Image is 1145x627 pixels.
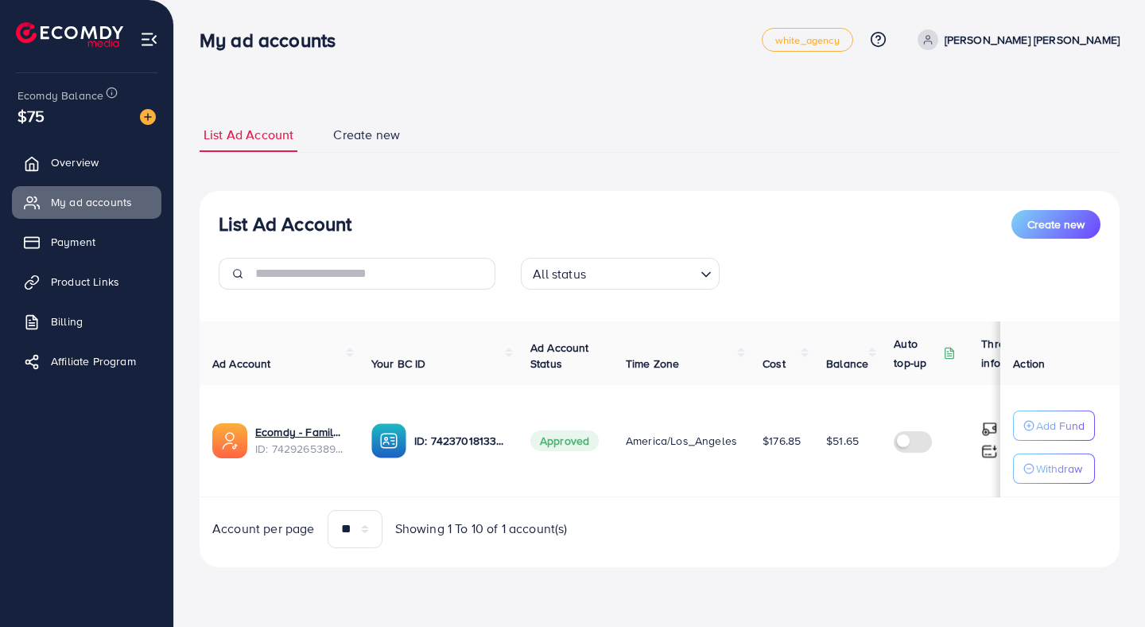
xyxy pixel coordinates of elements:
[530,340,589,372] span: Ad Account Status
[775,35,840,45] span: white_agency
[212,520,315,538] span: Account per page
[12,345,161,377] a: Affiliate Program
[17,104,45,127] span: $75
[255,424,346,457] div: <span class='underline'>Ecomdy - Family-gift</span></br>7429265389021954065
[626,433,737,449] span: America/Los_Angeles
[981,334,1059,372] p: Threshold information
[1011,210,1100,239] button: Create new
[371,423,406,458] img: ic-ba-acc.ded83a64.svg
[530,263,589,286] span: All status
[371,356,426,372] span: Your BC ID
[826,356,868,372] span: Balance
[1036,416,1085,435] p: Add Fund
[981,421,998,438] img: top-up amount
[200,29,348,52] h3: My ad accounts
[204,126,293,144] span: List Ad Account
[333,126,400,144] span: Create new
[140,30,158,49] img: menu
[1036,459,1082,478] p: Withdraw
[911,29,1120,50] a: [PERSON_NAME] [PERSON_NAME]
[894,334,940,372] p: Auto top-up
[16,22,123,47] img: logo
[219,212,351,236] h3: List Ad Account
[763,356,786,372] span: Cost
[17,88,103,103] span: Ecomdy Balance
[255,424,346,440] a: Ecomdy - Family-gift
[521,258,720,290] div: Search for option
[51,353,136,369] span: Affiliate Program
[51,274,119,290] span: Product Links
[212,423,247,458] img: ic-ads-acc.e4c84228.svg
[51,154,99,170] span: Overview
[255,441,346,457] span: ID: 7429265389021954065
[212,356,271,372] span: Ad Account
[140,109,156,125] img: image
[414,431,505,450] p: ID: 7423701813355986945
[51,313,83,329] span: Billing
[12,186,161,218] a: My ad accounts
[1077,555,1133,615] iframe: Chat
[395,520,568,538] span: Showing 1 To 10 of 1 account(s)
[762,28,853,52] a: white_agency
[12,226,161,258] a: Payment
[12,266,161,298] a: Product Links
[530,430,599,451] span: Approved
[1013,454,1095,484] button: Withdraw
[12,146,161,178] a: Overview
[51,194,132,210] span: My ad accounts
[1013,411,1095,441] button: Add Fund
[51,234,95,250] span: Payment
[1013,356,1045,372] span: Action
[826,433,859,449] span: $51.65
[626,356,679,372] span: Time Zone
[763,433,801,449] span: $176.85
[12,306,161,337] a: Billing
[981,443,998,460] img: top-up amount
[945,30,1120,49] p: [PERSON_NAME] [PERSON_NAME]
[591,259,694,286] input: Search for option
[1027,216,1085,232] span: Create new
